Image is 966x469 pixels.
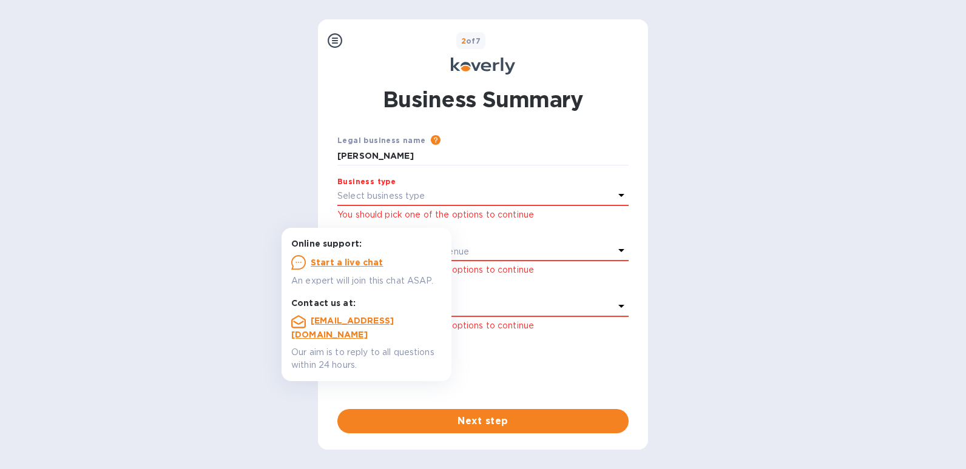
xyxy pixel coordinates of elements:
p: You should pick one of the options to continue [337,319,629,332]
span: Next step [347,414,619,428]
b: Legal business name [337,136,426,145]
p: Select business type [337,190,425,202]
b: Contact us at: [291,298,356,308]
p: You should pick one of the options to continue [337,208,629,221]
b: Online support: [291,239,362,248]
span: 2 [461,36,466,45]
button: Next step [337,409,629,433]
p: You should pick one of the options to continue [337,264,629,276]
p: An expert will join this chat ASAP. [291,274,442,287]
input: Enter legal business name [337,147,629,165]
p: Our aim is to reply to all questions within 24 hours. [291,346,442,371]
a: [EMAIL_ADDRESS][DOMAIN_NAME] [291,316,394,339]
h1: Business Summary [383,84,583,115]
b: of 7 [461,36,481,45]
u: Start a live chat [311,258,383,267]
b: Business type [337,177,396,186]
